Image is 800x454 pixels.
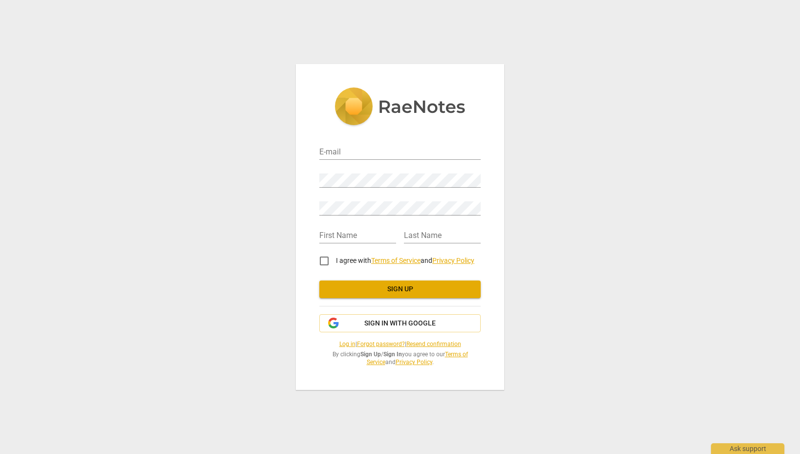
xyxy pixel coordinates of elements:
[364,319,436,328] span: Sign in with Google
[396,359,432,366] a: Privacy Policy
[334,87,466,128] img: 5ac2273c67554f335776073100b6d88f.svg
[360,351,381,358] b: Sign Up
[432,257,474,264] a: Privacy Policy
[319,314,481,333] button: Sign in with Google
[357,341,405,347] a: Forgot password?
[319,340,481,348] span: | |
[319,281,481,298] button: Sign up
[371,257,421,264] a: Terms of Service
[383,351,402,358] b: Sign In
[339,341,356,347] a: Log in
[327,284,473,294] span: Sign up
[319,350,481,367] span: By clicking / you agree to our and .
[336,257,474,264] span: I agree with and
[367,351,468,366] a: Terms of Service
[406,341,461,347] a: Resend confirmation
[711,443,784,454] div: Ask support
